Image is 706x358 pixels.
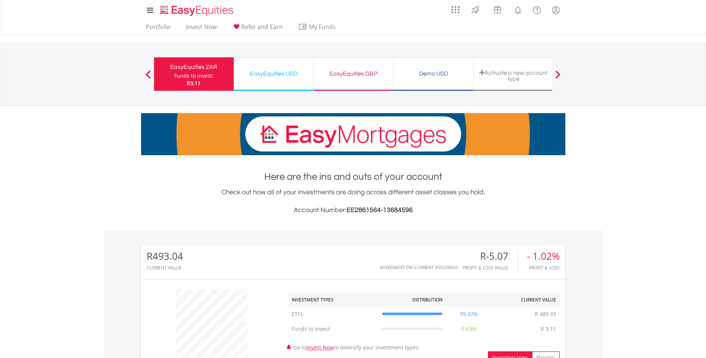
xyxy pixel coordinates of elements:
[491,4,504,16] img: vouchers-v2.svg
[159,4,236,17] img: EasyEquities_Logo.png
[346,207,413,214] span: EE2861564-13684596
[412,297,443,303] div: Distribution
[527,265,560,270] div: Profit & Loss
[446,322,492,336] td: 0.63%
[527,2,546,17] a: FAQ's and Support
[157,2,236,17] a: Home page
[492,293,560,307] th: Current Value
[447,2,464,14] a: AppsGrid
[241,23,283,31] span: Refer and Earn
[398,68,469,79] div: Demo USD
[546,2,565,18] a: My Profile
[451,6,460,14] img: grid-menu-icon.svg
[469,4,482,16] img: thrive-v2.svg
[174,72,214,80] div: Funds to invest:
[478,70,549,82] div: Activate a new account type
[238,68,309,79] div: EasyEquities USD
[143,23,173,35] a: Portfolio
[298,22,347,32] span: My Funds
[141,205,565,215] h3: Account Number:
[141,113,565,155] img: EasyMortage Promotion Banner
[527,251,560,262] div: - 1.02%
[229,23,286,35] a: Refer and Earn
[288,307,378,322] td: ETFs
[183,23,220,35] a: Invest Now
[463,265,518,270] div: Profit & Loss Value
[159,62,229,72] div: EasyEquities ZAR
[288,322,378,336] td: Funds to Invest
[380,265,459,270] div: Movement on Current Holdings:
[288,293,378,307] th: Investment Types
[537,322,560,336] td: R 3.11
[306,344,334,351] a: Invest Now
[147,251,183,262] div: R493.04
[463,251,518,262] div: R-5.07
[187,80,201,87] span: R3.11
[531,307,560,322] td: R 489.93
[147,265,183,270] div: CURRENT VALUE
[446,307,492,322] td: 99.37%
[141,170,565,183] h1: Here are the ins and outs of your account
[318,68,389,79] div: EasyEquities GBP
[486,2,508,16] a: Vouchers
[141,187,565,215] div: Check out how all of your investments are doing across different asset classes you hold.
[508,2,527,17] a: Notifications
